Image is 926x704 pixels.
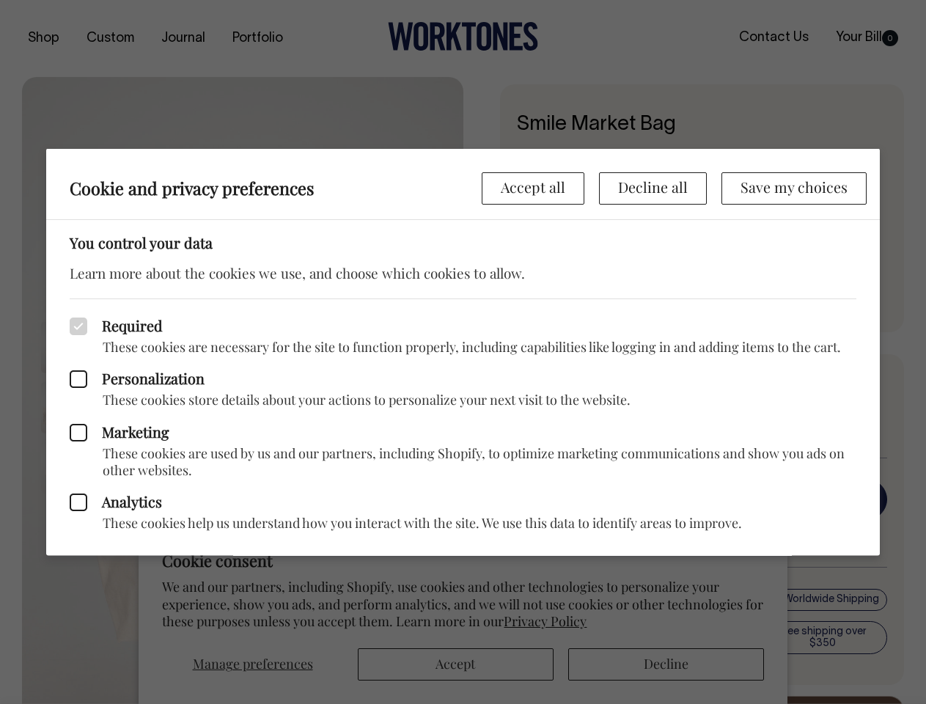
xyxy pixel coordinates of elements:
p: These cookies are necessary for the site to function properly, including capabilities like loggin... [70,338,856,355]
h3: You control your data [70,234,856,252]
label: Required [70,317,856,334]
button: Save my choices [721,172,867,205]
p: These cookies store details about your actions to personalize your next visit to the website. [70,392,856,408]
button: Accept all [482,172,584,205]
p: Learn more about the cookies we use, and choose which cookies to allow. [70,263,856,283]
button: Decline all [599,172,707,205]
label: Personalization [70,370,856,388]
p: These cookies are used by us and our partners, including Shopify, to optimize marketing communica... [70,444,856,479]
label: Marketing [70,423,856,441]
p: These cookies help us understand how you interact with the site. We use this data to identify are... [70,515,856,532]
h2: Cookie and privacy preferences [70,177,482,198]
label: Analytics [70,494,856,511]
